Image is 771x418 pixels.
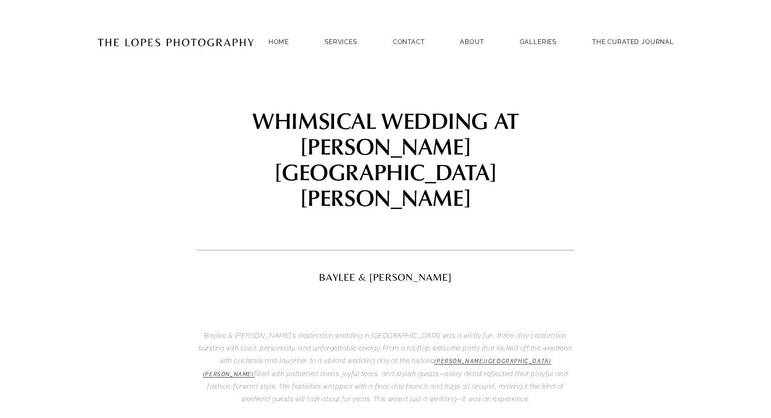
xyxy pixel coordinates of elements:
a: THE CURATED JOURNAL [592,35,674,49]
a: SERVICES [325,38,357,46]
a: [PERSON_NAME][GEOGRAPHIC_DATA][PERSON_NAME] [203,358,552,377]
a: ABOUT [460,35,484,49]
em: Baylee & [PERSON_NAME]’s destination wedding in [GEOGRAPHIC_DATA] was a wildly fun, three-day cel... [199,332,574,365]
em: filled with patterned linens, joyful tears, and stylish guests—every detail reflected their playf... [207,370,570,403]
a: Contact [393,35,425,49]
h1: WHIMSICAL WEDDING AT [PERSON_NAME][GEOGRAPHIC_DATA][PERSON_NAME] [197,107,574,210]
img: Portugal Wedding Photographer | The Lopes Photography [97,16,254,68]
h2: BAYLEE & [PERSON_NAME] [197,272,574,282]
a: GALLERIES [520,35,557,49]
a: Home [269,35,289,49]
